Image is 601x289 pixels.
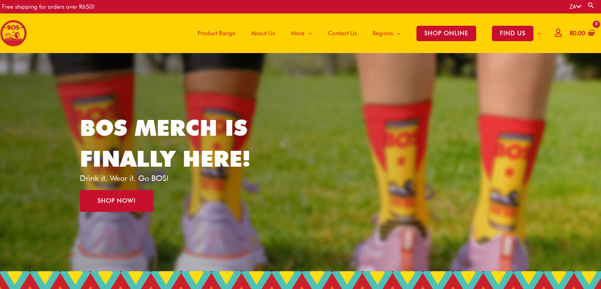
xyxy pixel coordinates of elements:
a: More [283,13,320,53]
a: Contact Us [320,13,365,53]
a: BOS MERCH IS FINALLY HERE! [80,114,251,172]
a: About Us [243,13,283,53]
span: FIND US [492,26,533,41]
a: ZA [569,3,581,10]
span: SHOP NOW! [98,198,136,204]
a: Search button [587,2,595,9]
span: Product Range [198,21,236,45]
span: SHOP ONLINE [416,26,476,41]
a: View Shopping Cart, empty [568,25,595,42]
a: SHOP ONLINE [409,13,484,53]
span: Contact Us [328,21,357,45]
span: About Us [251,21,275,45]
span: More [291,21,305,45]
span: Regions [373,21,393,45]
nav: Site Navigation [184,13,549,53]
p: Drink it. Wear it. Go BOS! [80,174,262,182]
span: R [570,30,573,37]
a: Regions [365,13,409,53]
a: SHOP NOW! [80,190,154,212]
a: Product Range [190,13,243,53]
bdi: 0.00 [570,30,585,37]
